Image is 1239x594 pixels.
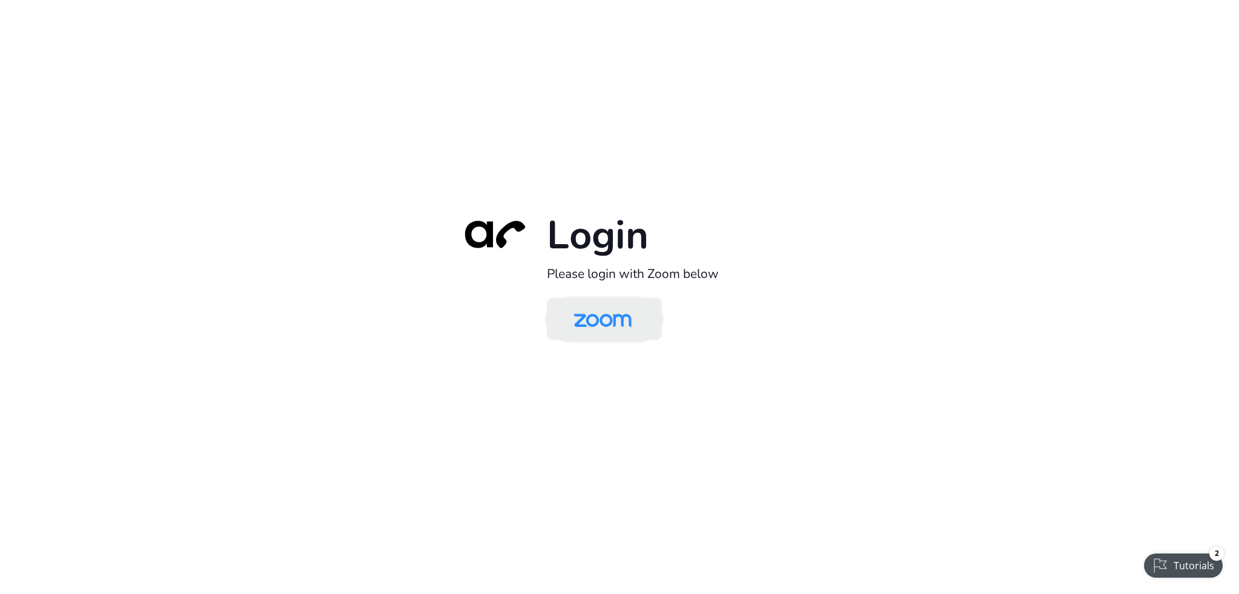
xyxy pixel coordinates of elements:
iframe: Checklist [1137,541,1230,585]
h2: Please login with Zoom below [547,266,789,282]
img: Zoom Logo [561,300,644,340]
h1: Login [547,210,789,259]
